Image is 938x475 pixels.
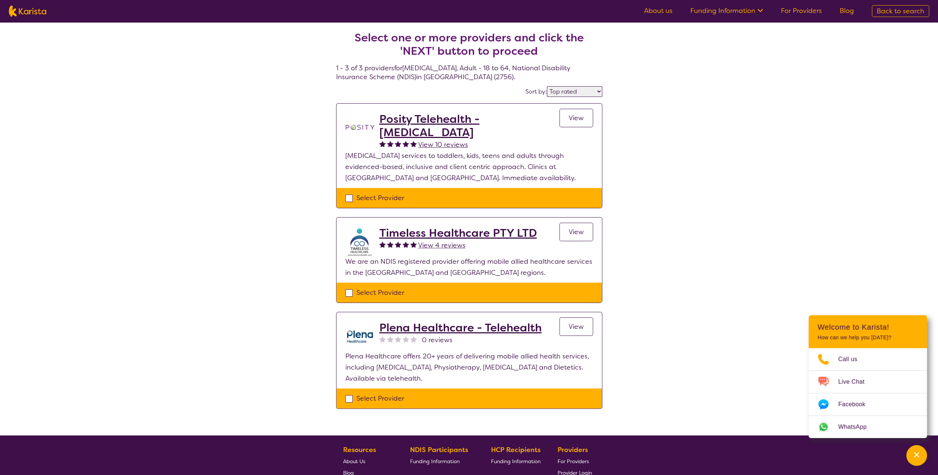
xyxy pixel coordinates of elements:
h2: Select one or more providers and click the 'NEXT' button to proceed [345,31,593,58]
img: fullstar [379,141,386,147]
a: Timeless Healthcare PTY LTD [379,226,537,240]
p: We are an NDIS registered provider offering mobile allied healthcare services in the [GEOGRAPHIC_... [345,256,593,278]
a: Blog [840,6,854,15]
span: 0 reviews [422,334,453,346]
img: nonereviewstar [395,336,401,342]
span: Funding Information [491,458,540,465]
a: Web link opens in a new tab. [809,416,927,438]
a: Posity Telehealth - [MEDICAL_DATA] [379,112,559,139]
img: fullstar [410,141,417,147]
img: fullstar [410,241,417,247]
img: fullstar [395,241,401,247]
span: View [569,228,584,236]
span: WhatsApp [838,421,876,432]
a: Plena Healthcare - Telehealth [379,321,542,334]
label: Sort by: [525,88,547,95]
a: Funding Information [690,6,763,15]
img: nonereviewstar [410,336,417,342]
a: View 10 reviews [418,139,468,150]
a: For Providers [781,6,822,15]
b: Providers [558,445,588,454]
img: fullstar [387,141,393,147]
span: View [569,114,584,122]
a: Back to search [872,5,929,17]
span: Call us [838,354,866,365]
img: nonereviewstar [379,336,386,342]
button: Channel Menu [906,445,927,466]
span: About Us [343,458,365,465]
h2: Welcome to Karista! [817,323,918,331]
p: [MEDICAL_DATA] services to toddlers, kids, teens and adults through evidenced-based, inclusive an... [345,150,593,183]
span: Back to search [877,7,924,16]
b: Resources [343,445,376,454]
a: View [559,223,593,241]
img: fullstar [379,241,386,247]
a: For Providers [558,455,592,467]
img: nonereviewstar [403,336,409,342]
span: Facebook [838,399,874,410]
span: View [569,322,584,331]
img: t1bslo80pcylnzwjhndq.png [345,112,375,142]
img: nonereviewstar [387,336,393,342]
a: Funding Information [491,455,540,467]
a: View [559,317,593,336]
p: Plena Healthcare offers 20+ years of delivering mobile allied health services, including [MEDICAL... [345,351,593,384]
h4: 1 - 3 of 3 providers for [MEDICAL_DATA] , Adult - 18 to 64 , National Disability Insurance Scheme... [336,13,602,81]
a: View [559,109,593,127]
a: About us [644,6,673,15]
img: qwv9egg5taowukv2xnze.png [345,321,375,351]
span: Live Chat [838,376,873,387]
img: Karista logo [9,6,46,17]
span: View 4 reviews [418,241,465,250]
a: About Us [343,455,393,467]
img: fullstar [395,141,401,147]
img: fullstar [403,141,409,147]
span: For Providers [558,458,589,465]
img: fullstar [387,241,393,247]
span: View 10 reviews [418,140,468,149]
b: NDIS Participants [410,445,468,454]
a: View 4 reviews [418,240,465,251]
p: How can we help you [DATE]? [817,334,918,341]
img: fullstar [403,241,409,247]
a: Funding Information [410,455,474,467]
div: Channel Menu [809,315,927,438]
img: crpuwnkay6cgqnsg7el4.jpg [345,226,375,256]
span: Funding Information [410,458,460,465]
b: HCP Recipients [491,445,540,454]
ul: Choose channel [809,348,927,438]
